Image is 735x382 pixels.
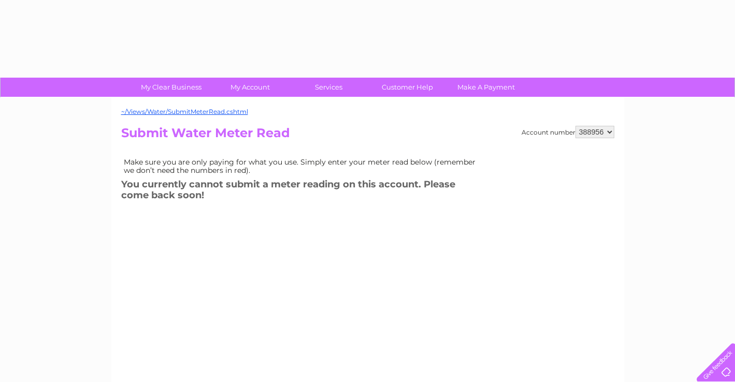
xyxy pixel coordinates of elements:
[121,126,614,145] h2: Submit Water Meter Read
[522,126,614,138] div: Account number
[121,155,484,177] td: Make sure you are only paying for what you use. Simply enter your meter read below (remember we d...
[121,177,484,205] h3: You currently cannot submit a meter reading on this account. Please come back soon!
[121,108,248,115] a: ~/Views/Water/SubmitMeterRead.cshtml
[365,78,450,97] a: Customer Help
[128,78,214,97] a: My Clear Business
[443,78,529,97] a: Make A Payment
[207,78,293,97] a: My Account
[286,78,371,97] a: Services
